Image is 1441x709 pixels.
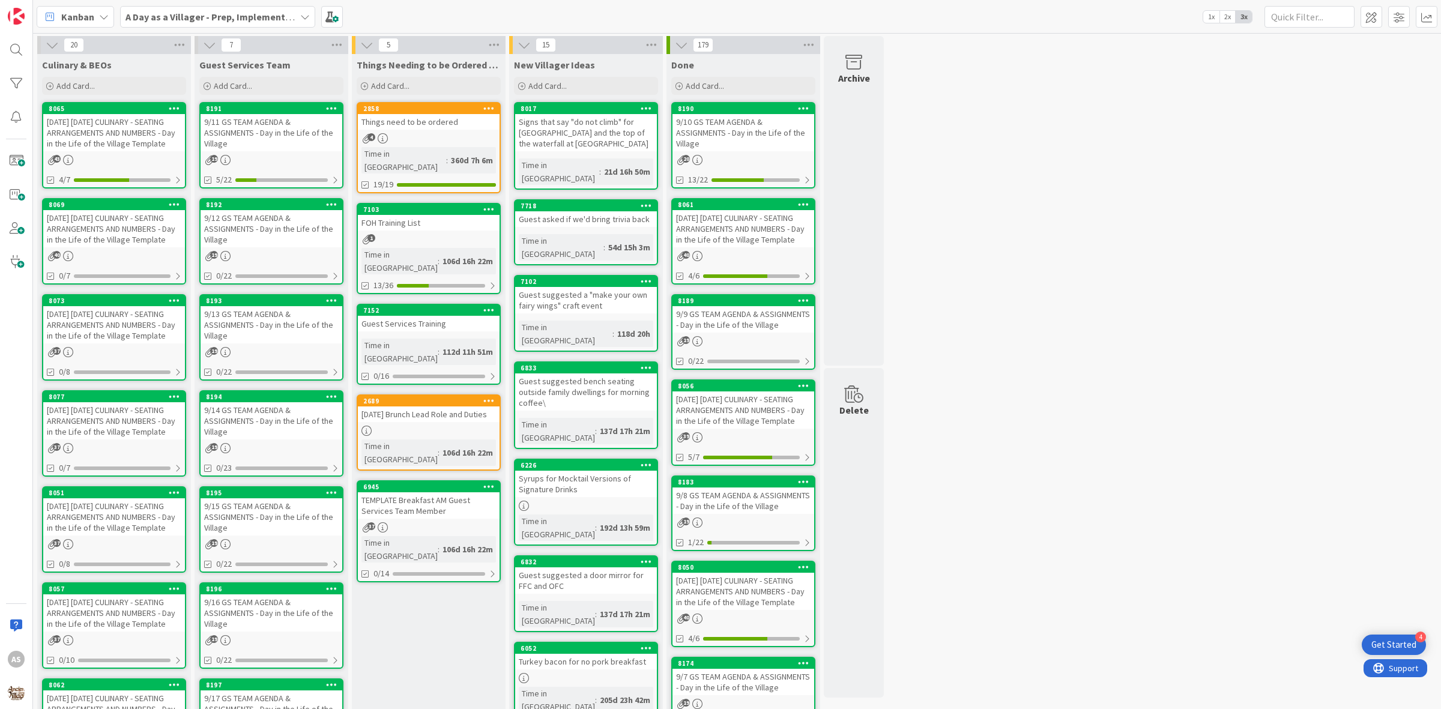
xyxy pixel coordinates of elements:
div: 7102 [515,276,657,287]
div: 8065 [43,103,185,114]
div: 81899/9 GS TEAM AGENDA & ASSIGNMENTS - Day in the Life of the Village [672,295,814,333]
span: Add Card... [528,80,567,91]
div: 9/7 GS TEAM AGENDA & ASSIGNMENTS - Day in the Life of the Village [672,669,814,695]
div: 118d 20h [614,327,653,340]
div: 7103 [363,205,500,214]
div: Guest suggested a door mirror for FFC and OFC [515,567,657,594]
img: avatar [8,684,25,701]
span: 40 [682,251,690,259]
a: 8050[DATE] [DATE] CULINARY - SEATING ARRANGEMENTS AND NUMBERS - Day in the Life of the Village Te... [671,561,815,647]
span: 37 [53,347,61,355]
div: 21d 16h 50m [601,165,653,178]
div: 81959/15 GS TEAM AGENDA & ASSIGNMENTS - Day in the Life of the Village [201,487,342,536]
b: A Day as a Villager - Prep, Implement and Execute [125,11,340,23]
div: 9/15 GS TEAM AGENDA & ASSIGNMENTS - Day in the Life of the Village [201,498,342,536]
div: Turkey bacon for no pork breakfast [515,654,657,669]
div: 106d 16h 22m [440,543,496,556]
div: [DATE] [DATE] CULINARY - SEATING ARRANGEMENTS AND NUMBERS - Day in the Life of the Village Template [43,594,185,632]
div: 8190 [672,103,814,114]
a: 81899/9 GS TEAM AGENDA & ASSIGNMENTS - Day in the Life of the Village0/22 [671,294,815,370]
div: [DATE] [DATE] CULINARY - SEATING ARRANGEMENTS AND NUMBERS - Day in the Life of the Village Template [43,114,185,151]
div: Time in [GEOGRAPHIC_DATA] [519,321,612,347]
div: 7102 [521,277,657,286]
div: Guest suggested bench seating outside family dwellings for morning coffee\ [515,373,657,411]
div: 6226 [521,461,657,469]
div: 8051[DATE] [DATE] CULINARY - SEATING ARRANGEMENTS AND NUMBERS - Day in the Life of the Village Te... [43,487,185,536]
div: 7152 [358,305,500,316]
div: 8017 [521,104,657,113]
span: 5/7 [688,451,699,463]
div: 8197 [206,681,342,689]
a: 7152Guest Services TrainingTime in [GEOGRAPHIC_DATA]:112d 11h 51m0/16 [357,304,501,385]
div: 6833 [521,364,657,372]
div: 137d 17h 21m [597,608,653,621]
span: 2x [1219,11,1236,23]
span: 1/22 [688,536,704,549]
span: 0/22 [216,270,232,282]
span: : [603,241,605,254]
span: 0/14 [373,567,389,580]
div: 8197 [201,680,342,690]
span: : [599,165,601,178]
div: 8073 [49,297,185,305]
div: [DATE] Brunch Lead Role and Duties [358,406,500,422]
div: 8190 [678,104,814,113]
span: 0/7 [59,462,70,474]
div: 81909/10 GS TEAM AGENDA & ASSIGNMENTS - Day in the Life of the Village [672,103,814,151]
div: 106d 16h 22m [440,446,496,459]
span: Add Card... [214,80,252,91]
div: 8183 [672,477,814,487]
span: 0/23 [216,462,232,474]
div: 6832 [521,558,657,566]
span: 0/22 [216,654,232,666]
span: 40 [53,251,61,259]
div: 8069 [43,199,185,210]
span: 19 [210,155,218,163]
span: Add Card... [56,80,95,91]
div: 8193 [201,295,342,306]
span: 39 [682,432,690,440]
div: 8192 [206,201,342,209]
div: 6833Guest suggested bench seating outside family dwellings for morning coffee\ [515,363,657,411]
span: Add Card... [371,80,409,91]
a: 2858Things need to be orderedTime in [GEOGRAPHIC_DATA]:360d 7h 6m19/19 [357,102,501,193]
span: 4/6 [688,632,699,645]
div: 8073[DATE] [DATE] CULINARY - SEATING ARRANGEMENTS AND NUMBERS - Day in the Life of the Village Te... [43,295,185,343]
div: 7718Guest asked if we'd bring trivia back [515,201,657,227]
div: Time in [GEOGRAPHIC_DATA] [361,147,446,173]
span: 43 [53,155,61,163]
span: 4/7 [59,173,70,186]
a: 7102Guest suggested a "make your own fairy wings" craft eventTime in [GEOGRAPHIC_DATA]:118d 20h [514,275,658,352]
div: 81749/7 GS TEAM AGENDA & ASSIGNMENTS - Day in the Life of the Village [672,658,814,695]
div: 8192 [201,199,342,210]
a: 81949/14 GS TEAM AGENDA & ASSIGNMENTS - Day in the Life of the Village0/23 [199,390,343,477]
div: 2689 [363,397,500,405]
div: Syrups for Mocktail Versions of Signature Drinks [515,471,657,497]
div: Time in [GEOGRAPHIC_DATA] [361,339,438,365]
span: 19 [210,635,218,643]
div: 8077[DATE] [DATE] CULINARY - SEATING ARRANGEMENTS AND NUMBERS - Day in the Life of the Village Te... [43,391,185,439]
a: 81969/16 GS TEAM AGENDA & ASSIGNMENTS - Day in the Life of the Village0/22 [199,582,343,669]
div: 8196 [201,584,342,594]
div: 6226Syrups for Mocktail Versions of Signature Drinks [515,460,657,497]
span: : [612,327,614,340]
span: 0/8 [59,558,70,570]
span: Done [671,59,694,71]
a: 6945TEMPLATE Breakfast AM Guest Services Team MemberTime in [GEOGRAPHIC_DATA]:106d 16h 22m0/14 [357,480,501,582]
div: 8065[DATE] [DATE] CULINARY - SEATING ARRANGEMENTS AND NUMBERS - Day in the Life of the Village Te... [43,103,185,151]
span: New Villager Ideas [514,59,595,71]
span: 0/22 [216,558,232,570]
div: 8193 [206,297,342,305]
div: 9/8 GS TEAM AGENDA & ASSIGNMENTS - Day in the Life of the Village [672,487,814,514]
div: Time in [GEOGRAPHIC_DATA] [519,418,595,444]
a: 6833Guest suggested bench seating outside family dwellings for morning coffee\Time in [GEOGRAPHIC... [514,361,658,449]
div: 8069[DATE] [DATE] CULINARY - SEATING ARRANGEMENTS AND NUMBERS - Day in the Life of the Village Te... [43,199,185,247]
div: 8077 [49,393,185,401]
span: 0/8 [59,366,70,378]
div: 8061[DATE] [DATE] CULINARY - SEATING ARRANGEMENTS AND NUMBERS - Day in the Life of the Village Te... [672,199,814,247]
span: 40 [682,614,690,621]
div: 81969/16 GS TEAM AGENDA & ASSIGNMENTS - Day in the Life of the Village [201,584,342,632]
span: : [595,693,597,707]
span: 0/7 [59,270,70,282]
span: 0/22 [688,355,704,367]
